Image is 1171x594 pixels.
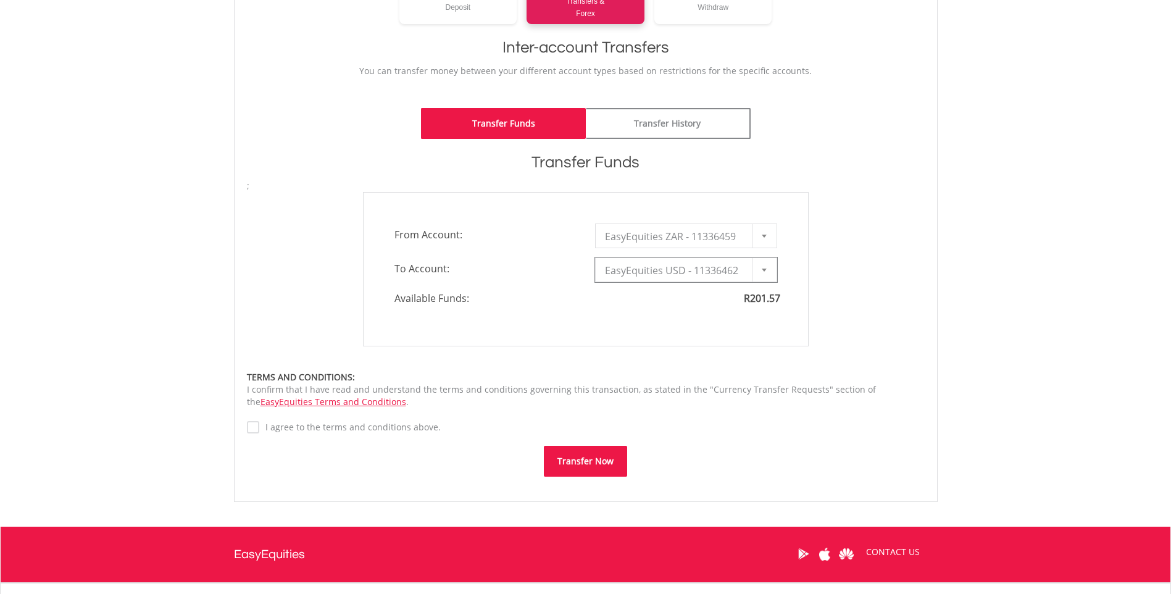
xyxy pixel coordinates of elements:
[586,108,751,139] a: Transfer History
[385,224,586,246] span: From Account:
[605,224,749,249] span: EasyEquities ZAR - 11336459
[814,535,836,573] a: Apple
[421,108,586,139] a: Transfer Funds
[836,535,857,573] a: Huawei
[247,151,925,174] h1: Transfer Funds
[857,535,928,569] a: CONTACT US
[247,371,925,383] div: TERMS AND CONDITIONS:
[793,535,814,573] a: Google Play
[247,36,925,59] h1: Inter-account Transfers
[247,65,925,77] p: You can transfer money between your different account types based on restrictions for the specifi...
[234,527,305,582] a: EasyEquities
[744,291,780,305] span: R201.57
[247,180,925,477] form: ;
[247,371,925,408] div: I confirm that I have read and understand the terms and conditions governing this transaction, as...
[259,421,441,433] label: I agree to the terms and conditions above.
[260,396,406,408] a: EasyEquities Terms and Conditions
[385,257,586,280] span: To Account:
[385,291,586,306] span: Available Funds:
[544,446,627,477] button: Transfer Now
[605,258,749,283] span: EasyEquities USD - 11336462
